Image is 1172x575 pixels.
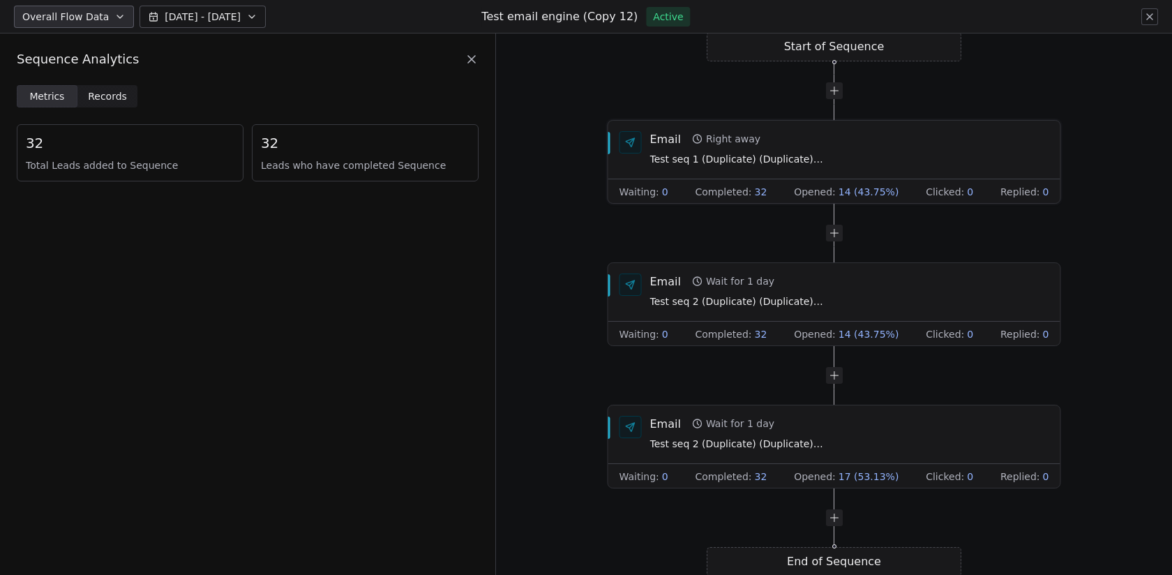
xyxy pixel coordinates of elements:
[653,10,683,24] span: Active
[650,131,681,147] div: Email
[755,185,767,199] span: 32
[839,185,899,199] span: 14 (43.75%)
[926,470,964,484] span: Clicked :
[619,185,659,199] span: Waiting :
[926,185,964,199] span: Clicked :
[839,327,899,341] span: 14 (43.75%)
[1043,185,1049,199] span: 0
[794,470,836,484] span: Opened :
[608,405,1061,488] div: EmailWait for 1 dayTest seq 2 (Duplicate) (Duplicate) (Duplicate) (Duplicate) (Duplicate) (Duplic...
[650,274,681,289] div: Email
[261,133,469,153] span: 32
[1043,327,1049,341] span: 0
[17,50,139,68] span: Sequence Analytics
[14,6,134,28] button: Overall Flow Data
[26,133,234,153] span: 32
[967,185,973,199] span: 0
[755,470,767,484] span: 32
[261,158,469,172] span: Leads who have completed Sequence
[695,185,751,199] span: Completed :
[1000,327,1040,341] span: Replied :
[839,470,899,484] span: 17 (53.13%)
[481,9,638,24] h1: Test email engine (Copy 12)
[794,185,836,199] span: Opened :
[650,437,825,452] span: Test seq 2 (Duplicate) (Duplicate) (Duplicate) (Duplicate) (Duplicate) (Duplicate) (Duplicate) (D...
[794,327,836,341] span: Opened :
[165,10,241,24] span: [DATE] - [DATE]
[1043,470,1049,484] span: 0
[26,158,234,172] span: Total Leads added to Sequence
[967,327,973,341] span: 0
[619,327,659,341] span: Waiting :
[967,470,973,484] span: 0
[662,185,668,199] span: 0
[22,10,109,24] span: Overall Flow Data
[695,470,751,484] span: Completed :
[88,89,127,104] span: Records
[608,120,1061,204] div: EmailRight awayTest seq 1 (Duplicate) (Duplicate) (Duplicate) (Duplicate) (Duplicate) (Duplicate)...
[650,294,825,310] span: Test seq 2 (Duplicate) (Duplicate) (Duplicate) (Duplicate) (Duplicate) (Duplicate) (Duplicate) (D...
[926,327,964,341] span: Clicked :
[1000,470,1040,484] span: Replied :
[608,262,1061,346] div: EmailWait for 1 dayTest seq 2 (Duplicate) (Duplicate) (Duplicate) (Duplicate) (Duplicate) (Duplic...
[619,470,659,484] span: Waiting :
[1000,185,1040,199] span: Replied :
[650,416,681,431] div: Email
[755,327,767,341] span: 32
[695,327,751,341] span: Completed :
[140,6,266,28] button: [DATE] - [DATE]
[650,152,825,167] span: Test seq 1 (Duplicate) (Duplicate) (Duplicate) (Duplicate) (Duplicate) (Duplicate) (Duplicate) (D...
[662,470,668,484] span: 0
[662,327,668,341] span: 0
